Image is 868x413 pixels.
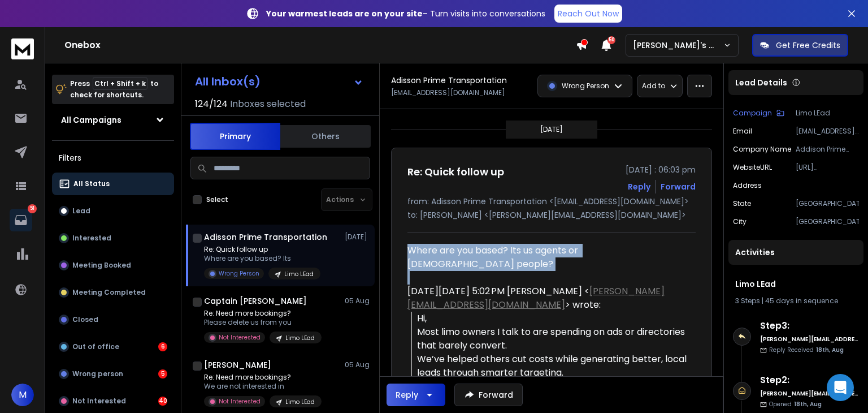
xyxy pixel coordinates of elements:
[796,127,859,136] p: [EMAIL_ADDRESS][DOMAIN_NAME]
[204,295,307,307] h1: Captain [PERSON_NAME]
[204,318,322,327] p: Please delete us from you
[72,397,126,406] p: Not Interested
[72,288,146,297] p: Meeting Completed
[765,296,838,306] span: 45 days in sequence
[280,124,371,149] button: Others
[204,373,322,382] p: Re: Need more bookings?
[266,8,423,19] strong: Your warmest leads are on your site
[52,150,174,166] h3: Filters
[827,374,854,401] div: Open Intercom Messenger
[52,390,174,412] button: Not Interested40
[186,70,372,93] button: All Inbox(s)
[558,8,619,19] p: Reach Out Now
[72,315,98,324] p: Closed
[733,181,762,190] p: Address
[230,97,306,111] h3: Inboxes selected
[733,145,791,154] p: Company Name
[204,231,327,243] h1: Adisson Prime Transportation
[285,398,315,406] p: Limo LEad
[10,209,32,231] a: 51
[206,195,228,204] label: Select
[195,76,261,87] h1: All Inbox(s)
[52,335,174,358] button: Out of office6
[633,40,723,51] p: [PERSON_NAME]'s Workspace
[204,254,320,263] p: Where are you based? Its
[796,163,859,172] p: [URL][DOMAIN_NAME]
[776,40,840,51] p: Get Free Credits
[345,360,370,369] p: 05 Aug
[769,346,844,354] p: Reply Received
[407,285,687,312] div: [DATE][DATE] 5:02 PM [PERSON_NAME] < > wrote:
[562,81,609,91] p: Wrong Person
[52,308,174,331] button: Closed
[52,200,174,222] button: Lead
[407,285,665,311] a: [PERSON_NAME][EMAIL_ADDRESS][DOMAIN_NAME]
[11,38,34,59] img: logo
[64,38,576,52] h1: Onebox
[760,373,859,387] h6: Step 2 :
[204,309,322,318] p: Re: Need more bookings?
[204,245,320,254] p: Re: Quick follow up
[266,8,545,19] p: – Turn visits into conversations
[733,199,751,208] p: State
[285,334,315,342] p: Limo LEad
[733,127,752,136] p: Email
[158,342,167,351] div: 6
[204,359,271,371] h1: [PERSON_NAME]
[284,270,314,278] p: Limo LEad
[796,145,859,154] p: Addison Prime Transportation
[733,109,772,118] p: Campaign
[52,363,174,385] button: Wrong person5
[794,400,822,408] span: 18th, Aug
[72,206,90,216] p: Lead
[607,36,615,44] span: 50
[158,369,167,378] div: 5
[540,125,563,134] p: [DATE]
[11,384,34,406] button: M
[760,335,859,343] h6: [PERSON_NAME][EMAIL_ADDRESS][DOMAIN_NAME]
[61,114,121,126] h1: All Campaigns
[345,296,370,306] p: 05 Aug
[728,240,863,265] div: Activities
[796,109,859,118] p: Limo LEad
[816,346,844,354] span: 18th, Aug
[219,397,261,406] p: Not Interested
[387,384,445,406] button: Reply
[219,269,259,278] p: Wrong Person
[219,333,261,342] p: Not Interested
[407,164,504,180] h1: Re: Quick follow up
[752,34,848,57] button: Get Free Credits
[52,227,174,249] button: Interested
[735,77,787,88] p: Lead Details
[391,75,507,86] h1: Adisson Prime Transportation
[735,278,857,290] h1: Limo LEad
[735,296,857,306] div: |
[407,244,687,271] div: Where are you based? Its us agents or [DEMOGRAPHIC_DATA] people?
[760,319,859,333] h6: Step 3 :
[626,164,696,175] p: [DATE] : 06:03 pm
[733,109,784,118] button: Campaign
[93,77,147,90] span: Ctrl + Shift + k
[407,209,696,221] p: to: [PERSON_NAME] <[PERSON_NAME][EMAIL_ADDRESS][DOMAIN_NAME]>
[72,234,111,243] p: Interested
[204,382,322,391] p: We are not interested in
[396,389,418,401] div: Reply
[735,296,760,306] span: 3 Steps
[417,312,687,393] div: Hi, Most limo owners I talk to are spending on ads or directories that barely convert. We’ve help...
[52,281,174,304] button: Meeting Completed
[661,181,696,192] div: Forward
[28,204,37,213] p: 51
[345,233,370,242] p: [DATE]
[52,109,174,131] button: All Campaigns
[407,196,696,207] p: from: Adisson Prime Transportation <[EMAIL_ADDRESS][DOMAIN_NAME]>
[190,123,280,150] button: Primary
[642,81,665,91] p: Add to
[73,179,110,188] p: All Status
[72,261,131,270] p: Meeting Booked
[391,88,505,97] p: [EMAIL_ADDRESS][DOMAIN_NAME]
[158,397,167,406] div: 40
[454,384,523,406] button: Forward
